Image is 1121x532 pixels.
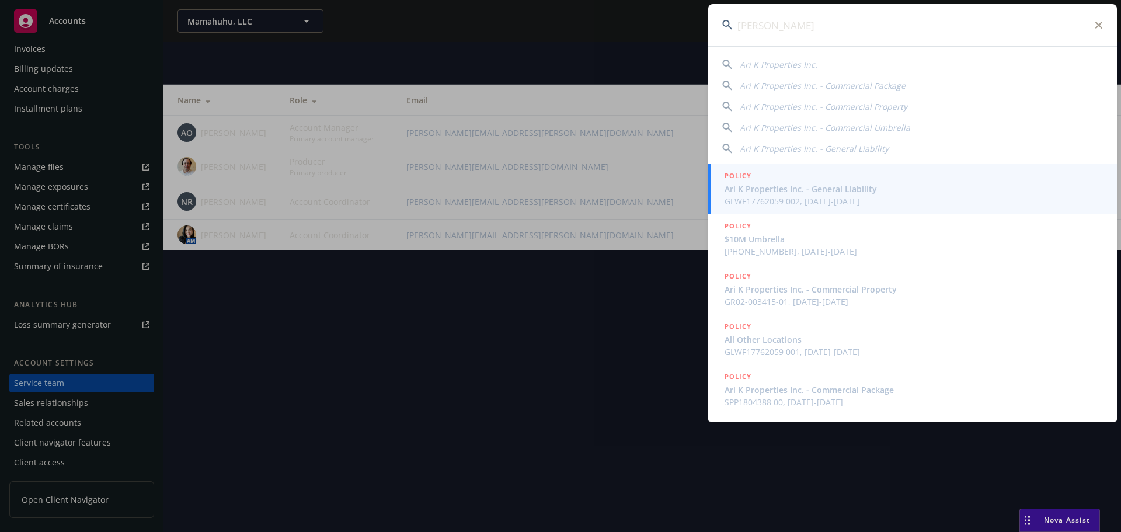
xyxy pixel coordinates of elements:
[1020,509,1035,531] div: Drag to move
[725,396,1103,408] span: SPP1804388 00, [DATE]-[DATE]
[725,321,751,332] h5: POLICY
[725,245,1103,258] span: [PHONE_NUMBER], [DATE]-[DATE]
[725,183,1103,195] span: Ari K Properties Inc. - General Liability
[708,364,1117,415] a: POLICYAri K Properties Inc. - Commercial PackageSPP1804388 00, [DATE]-[DATE]
[725,295,1103,308] span: GR02-003415-01, [DATE]-[DATE]
[725,233,1103,245] span: $10M Umbrella
[725,195,1103,207] span: GLWF17762059 002, [DATE]-[DATE]
[725,170,751,182] h5: POLICY
[740,101,907,112] span: Ari K Properties Inc. - Commercial Property
[725,346,1103,358] span: GLWF17762059 001, [DATE]-[DATE]
[725,220,751,232] h5: POLICY
[1019,509,1100,532] button: Nova Assist
[725,371,751,383] h5: POLICY
[740,122,910,133] span: Ari K Properties Inc. - Commercial Umbrella
[740,80,906,91] span: Ari K Properties Inc. - Commercial Package
[708,214,1117,264] a: POLICY$10M Umbrella[PHONE_NUMBER], [DATE]-[DATE]
[708,4,1117,46] input: Search...
[708,314,1117,364] a: POLICYAll Other LocationsGLWF17762059 001, [DATE]-[DATE]
[708,264,1117,314] a: POLICYAri K Properties Inc. - Commercial PropertyGR02-003415-01, [DATE]-[DATE]
[740,59,817,70] span: Ari K Properties Inc.
[725,283,1103,295] span: Ari K Properties Inc. - Commercial Property
[725,333,1103,346] span: All Other Locations
[725,384,1103,396] span: Ari K Properties Inc. - Commercial Package
[725,270,751,282] h5: POLICY
[1044,515,1090,525] span: Nova Assist
[708,164,1117,214] a: POLICYAri K Properties Inc. - General LiabilityGLWF17762059 002, [DATE]-[DATE]
[740,143,889,154] span: Ari K Properties Inc. - General Liability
